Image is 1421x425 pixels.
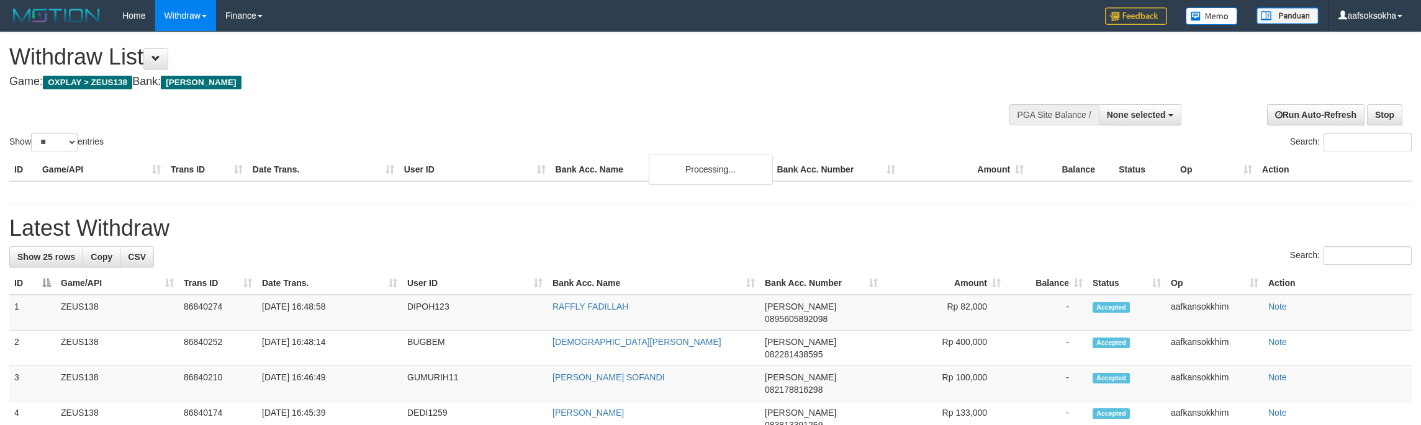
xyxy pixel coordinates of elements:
a: Note [1268,302,1287,311]
td: BUGBEM [402,331,548,366]
th: Date Trans. [248,158,399,181]
th: Status: activate to sort column ascending [1088,272,1166,295]
span: [PERSON_NAME] [765,337,836,347]
select: Showentries [31,133,78,151]
th: Bank Acc. Number: activate to sort column ascending [760,272,883,295]
a: Copy [83,246,120,267]
a: [DEMOGRAPHIC_DATA][PERSON_NAME] [553,337,721,347]
span: Accepted [1093,338,1130,348]
td: [DATE] 16:48:14 [257,331,402,366]
input: Search: [1324,133,1412,151]
label: Show entries [9,133,104,151]
th: Balance: activate to sort column ascending [1006,272,1088,295]
input: Search: [1324,246,1412,265]
td: ZEUS138 [56,331,179,366]
th: Date Trans.: activate to sort column ascending [257,272,402,295]
a: Note [1268,408,1287,418]
th: Amount: activate to sort column ascending [883,272,1006,295]
td: 86840274 [179,295,257,331]
td: - [1006,331,1088,366]
th: User ID: activate to sort column ascending [402,272,548,295]
label: Search: [1290,133,1412,151]
td: Rp 100,000 [883,366,1006,401]
span: None selected [1107,110,1166,120]
th: Bank Acc. Name: activate to sort column ascending [548,272,760,295]
img: Button%20Memo.svg [1186,7,1238,25]
span: OXPLAY > ZEUS138 [43,76,132,89]
a: [PERSON_NAME] [553,408,624,418]
td: - [1006,366,1088,401]
td: ZEUS138 [56,366,179,401]
th: Amount [900,158,1029,181]
th: Bank Acc. Name [551,158,772,181]
span: Copy 082178816298 to clipboard [765,385,823,395]
a: Run Auto-Refresh [1267,104,1365,125]
span: Show 25 rows [17,252,75,262]
td: Rp 82,000 [883,295,1006,331]
td: 86840252 [179,331,257,366]
a: Note [1268,372,1287,382]
button: None selected [1099,104,1181,125]
a: Show 25 rows [9,246,83,267]
td: 1 [9,295,56,331]
td: 86840210 [179,366,257,401]
a: CSV [120,246,154,267]
td: - [1006,295,1088,331]
a: Stop [1367,104,1402,125]
td: aafkansokkhim [1166,331,1263,366]
span: [PERSON_NAME] [161,76,241,89]
th: Trans ID [166,158,248,181]
td: ZEUS138 [56,295,179,331]
span: Copy 0895605892098 to clipboard [765,314,828,324]
td: Rp 400,000 [883,331,1006,366]
th: Balance [1029,158,1114,181]
td: DIPOH123 [402,295,548,331]
td: GUMURIH11 [402,366,548,401]
label: Search: [1290,246,1412,265]
th: Op: activate to sort column ascending [1166,272,1263,295]
th: ID [9,158,37,181]
a: [PERSON_NAME] SOFANDI [553,372,664,382]
img: panduan.png [1256,7,1319,24]
a: Note [1268,337,1287,347]
th: Status [1114,158,1175,181]
th: Op [1175,158,1257,181]
td: 2 [9,331,56,366]
span: CSV [128,252,146,262]
span: Copy [91,252,112,262]
div: Processing... [649,154,773,185]
span: [PERSON_NAME] [765,408,836,418]
img: MOTION_logo.png [9,6,104,25]
h1: Withdraw List [9,45,935,69]
td: 3 [9,366,56,401]
a: RAFFLY FADILLAH [553,302,628,311]
img: Feedback.jpg [1105,7,1167,25]
td: [DATE] 16:48:58 [257,295,402,331]
td: [DATE] 16:46:49 [257,366,402,401]
span: [PERSON_NAME] [765,372,836,382]
h4: Game: Bank: [9,76,935,88]
th: Action [1257,158,1412,181]
td: aafkansokkhim [1166,295,1263,331]
span: Accepted [1093,408,1130,419]
th: Game/API [37,158,166,181]
th: Action [1263,272,1412,295]
th: Game/API: activate to sort column ascending [56,272,179,295]
span: [PERSON_NAME] [765,302,836,311]
span: Copy 082281438595 to clipboard [765,349,823,359]
td: aafkansokkhim [1166,366,1263,401]
div: PGA Site Balance / [1009,104,1099,125]
th: Trans ID: activate to sort column ascending [179,272,257,295]
span: Accepted [1093,373,1130,383]
h1: Latest Withdraw [9,216,1412,241]
th: ID: activate to sort column descending [9,272,56,295]
th: User ID [399,158,551,181]
th: Bank Acc. Number [772,158,900,181]
span: Accepted [1093,302,1130,313]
